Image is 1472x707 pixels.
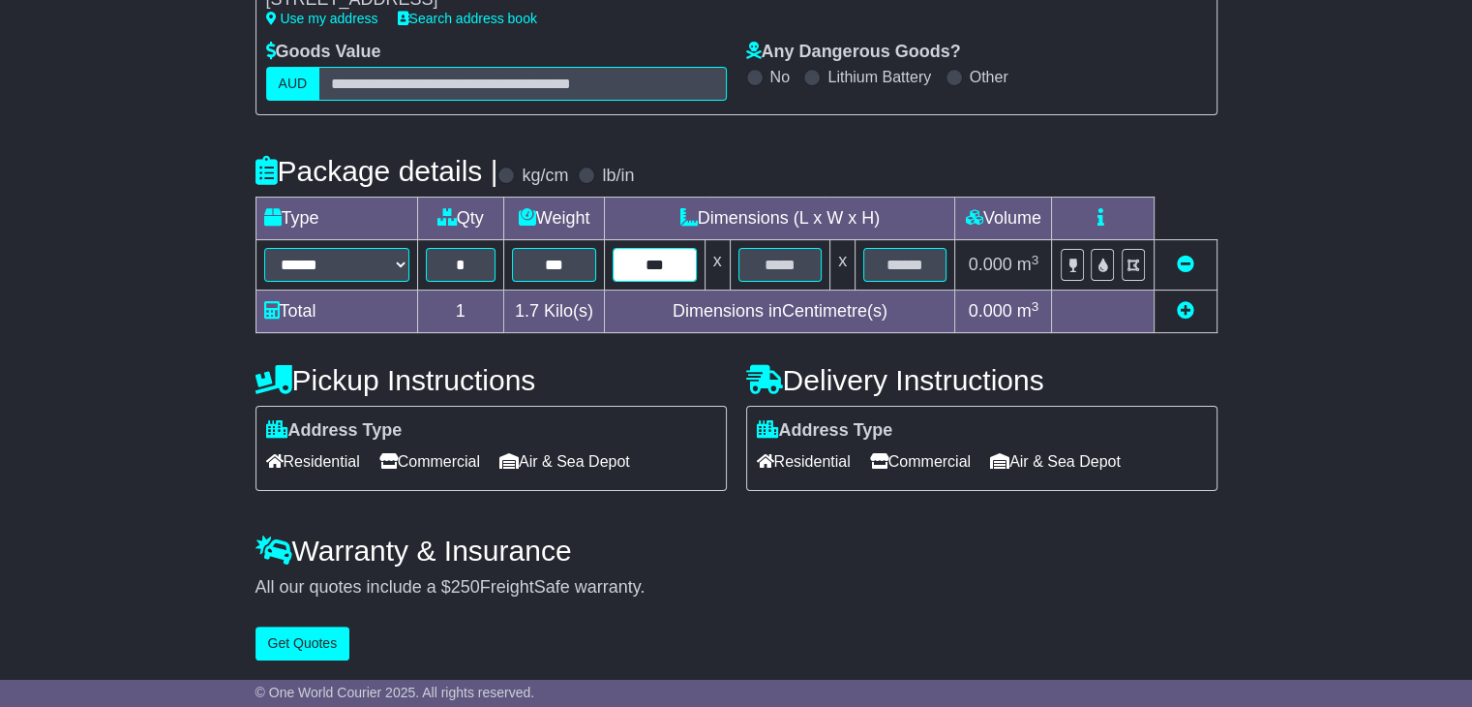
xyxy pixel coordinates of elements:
a: Remove this item [1177,255,1194,274]
span: Residential [266,446,360,476]
label: Address Type [266,420,403,442]
h4: Warranty & Insurance [255,535,1217,567]
span: m [1017,255,1039,274]
label: Goods Value [266,42,381,63]
span: Air & Sea Depot [499,446,630,476]
h4: Package details | [255,155,498,187]
label: lb/in [602,166,634,187]
label: Address Type [757,420,893,442]
label: AUD [266,67,320,101]
td: Weight [503,198,604,240]
span: Commercial [379,446,480,476]
td: Dimensions (L x W x H) [605,198,955,240]
div: All our quotes include a $ FreightSafe warranty. [255,577,1217,599]
td: Dimensions in Centimetre(s) [605,291,955,333]
label: Lithium Battery [827,68,931,86]
a: Search address book [398,11,537,26]
span: Air & Sea Depot [990,446,1121,476]
td: Volume [955,198,1052,240]
td: Qty [417,198,503,240]
td: x [830,240,856,291]
h4: Delivery Instructions [746,364,1217,396]
td: 1 [417,291,503,333]
label: No [770,68,790,86]
a: Use my address [266,11,378,26]
td: Kilo(s) [503,291,604,333]
span: m [1017,301,1039,321]
span: Commercial [870,446,971,476]
sup: 3 [1032,299,1039,314]
a: Add new item [1177,301,1194,321]
span: 250 [451,577,480,597]
button: Get Quotes [255,627,350,661]
span: Residential [757,446,851,476]
sup: 3 [1032,253,1039,267]
label: Other [970,68,1008,86]
span: 0.000 [969,255,1012,274]
label: Any Dangerous Goods? [746,42,961,63]
h4: Pickup Instructions [255,364,727,396]
span: 1.7 [515,301,539,321]
td: x [705,240,730,291]
td: Type [255,198,417,240]
td: Total [255,291,417,333]
span: © One World Courier 2025. All rights reserved. [255,685,535,700]
span: 0.000 [969,301,1012,321]
label: kg/cm [522,166,568,187]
